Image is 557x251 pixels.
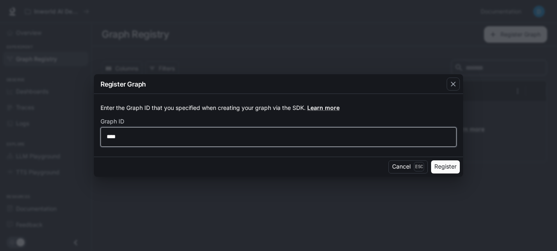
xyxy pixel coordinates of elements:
button: Register [431,160,460,173]
p: Enter the Graph ID that you specified when creating your graph via the SDK. [100,104,457,112]
p: Register Graph [100,79,146,89]
p: Esc [414,162,424,171]
button: CancelEsc [388,160,428,173]
a: Learn more [307,104,340,111]
p: Graph ID [100,119,124,124]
